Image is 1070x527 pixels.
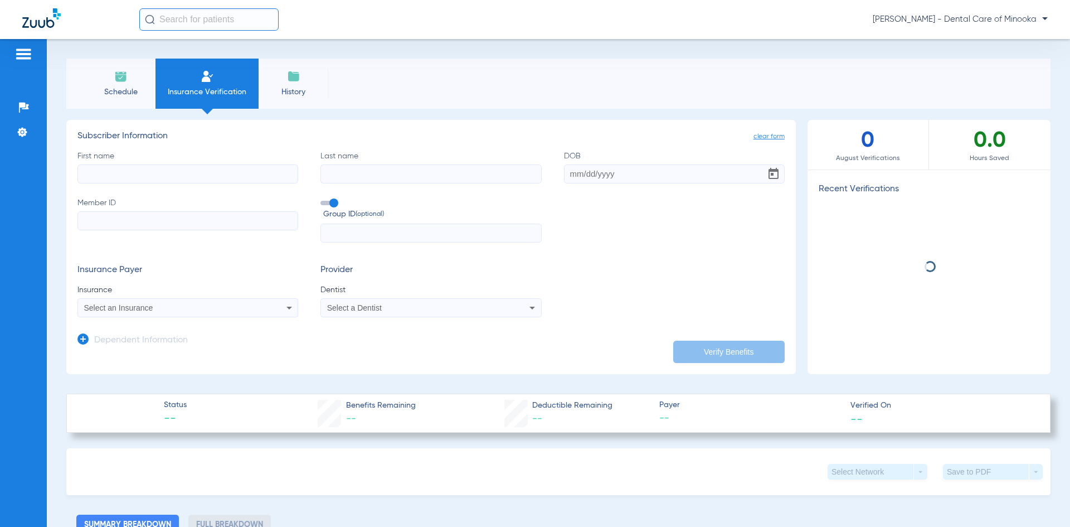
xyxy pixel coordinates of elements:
div: 0 [808,120,929,170]
div: 0.0 [929,120,1050,170]
span: Hours Saved [929,153,1050,164]
img: History [287,70,300,83]
img: Schedule [114,70,128,83]
input: Search for patients [139,8,279,31]
small: (optional) [356,209,384,220]
label: Member ID [77,197,298,243]
input: Member ID [77,211,298,230]
span: Benefits Remaining [346,400,416,412]
span: -- [659,412,841,426]
span: Payer [659,399,841,411]
img: Manual Insurance Verification [201,70,214,83]
input: DOBOpen calendar [564,165,785,183]
label: Last name [320,151,541,183]
span: History [267,86,320,98]
h3: Recent Verifications [808,184,1050,195]
button: Verify Benefits [673,341,785,363]
span: -- [532,414,542,424]
label: First name [77,151,298,183]
img: hamburger-icon [14,47,32,61]
span: -- [346,414,356,424]
button: Open calendar [762,163,785,185]
span: Select a Dentist [327,303,382,312]
span: Insurance [77,284,298,296]
span: -- [164,412,187,427]
span: Status [164,399,187,411]
h3: Subscriber Information [77,131,785,142]
span: -- [850,413,863,424]
span: clear form [753,131,785,142]
img: Zuub Logo [22,8,61,28]
label: DOB [564,151,785,183]
h3: Dependent Information [94,335,188,346]
input: Last name [320,165,541,183]
h3: Provider [320,265,541,276]
span: Deductible Remaining [532,400,612,412]
span: Group ID [323,209,541,220]
span: Schedule [94,86,147,98]
span: Select an Insurance [84,303,153,312]
input: First name [77,165,298,183]
span: Verified On [850,400,1032,412]
img: Search Icon [145,14,155,25]
h3: Insurance Payer [77,265,298,276]
span: August Verifications [808,153,928,164]
span: Dentist [320,284,541,296]
span: Insurance Verification [164,86,250,98]
span: [PERSON_NAME] - Dental Care of Minooka [873,14,1048,25]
